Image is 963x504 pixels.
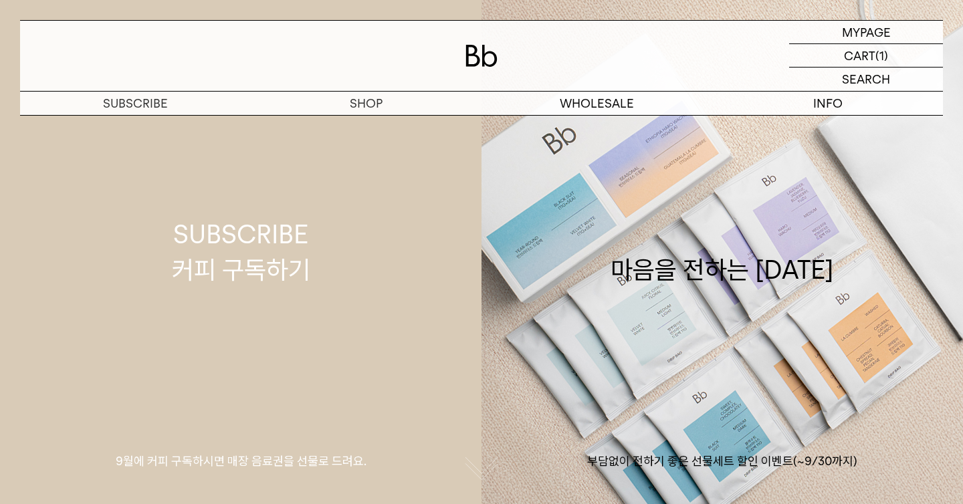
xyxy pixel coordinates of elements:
[842,21,891,43] p: MYPAGE
[611,217,834,287] div: 마음을 전하는 [DATE]
[481,92,712,115] p: WHOLESALE
[789,21,943,44] a: MYPAGE
[251,92,481,115] a: SHOP
[842,68,890,91] p: SEARCH
[172,217,310,287] div: SUBSCRIBE 커피 구독하기
[875,44,888,67] p: (1)
[20,92,251,115] a: SUBSCRIBE
[481,453,963,469] p: 부담없이 전하기 좋은 선물세트 할인 이벤트(~9/30까지)
[712,92,943,115] p: INFO
[465,45,498,67] img: 로고
[789,44,943,68] a: CART (1)
[844,44,875,67] p: CART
